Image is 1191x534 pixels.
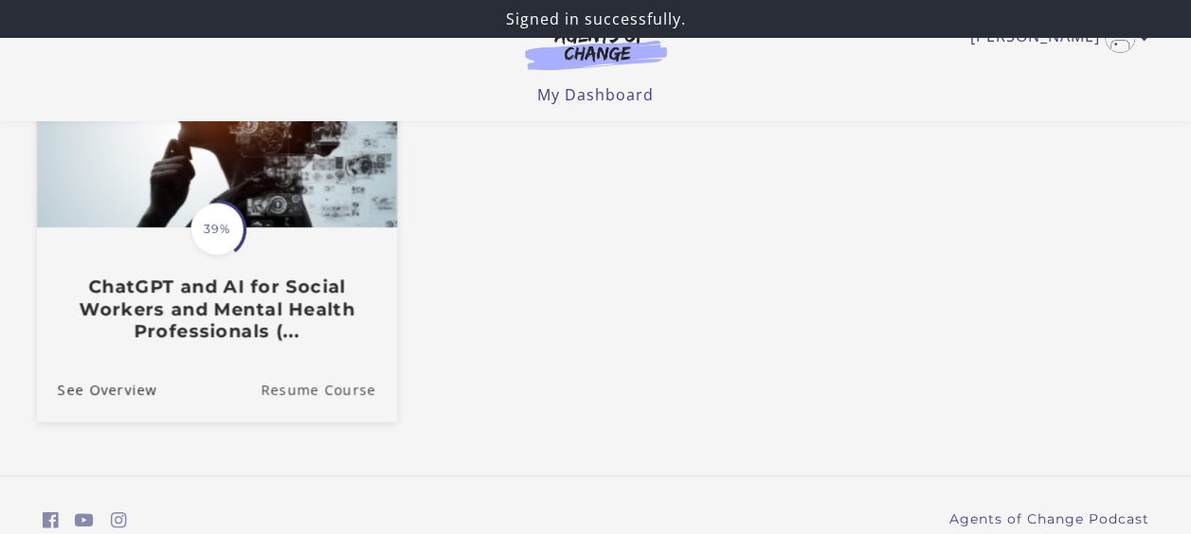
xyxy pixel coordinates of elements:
[75,511,94,529] i: https://www.youtube.com/c/AgentsofChangeTestPrepbyMeaganMitchell (Open in a new window)
[111,507,127,534] a: https://www.instagram.com/agentsofchangeprep/ (Open in a new window)
[537,84,654,105] a: My Dashboard
[261,357,397,420] a: ChatGPT and AI for Social Workers and Mental Health Professionals (...: Resume Course
[111,511,127,529] i: https://www.instagram.com/agentsofchangeprep/ (Open in a new window)
[8,8,1183,30] p: Signed in successfully.
[190,203,244,256] span: 39%
[75,507,94,534] a: https://www.youtube.com/c/AgentsofChangeTestPrepbyMeaganMitchell (Open in a new window)
[970,23,1140,53] a: Toggle menu
[36,357,156,420] a: ChatGPT and AI for Social Workers and Mental Health Professionals (...: See Overview
[43,507,59,534] a: https://www.facebook.com/groups/aswbtestprep (Open in a new window)
[43,511,59,529] i: https://www.facebook.com/groups/aswbtestprep (Open in a new window)
[505,27,687,70] img: Agents of Change Logo
[57,276,375,342] h3: ChatGPT and AI for Social Workers and Mental Health Professionals (...
[949,509,1149,529] a: Agents of Change Podcast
